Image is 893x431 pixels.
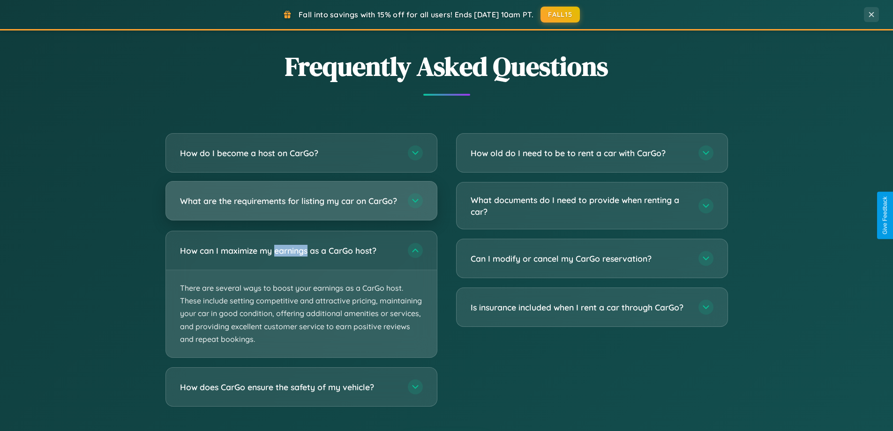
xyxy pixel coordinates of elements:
[471,302,689,313] h3: Is insurance included when I rent a car through CarGo?
[471,253,689,265] h3: Can I modify or cancel my CarGo reservation?
[299,10,533,19] span: Fall into savings with 15% off for all users! Ends [DATE] 10am PT.
[882,197,888,234] div: Give Feedback
[540,7,580,23] button: FALL15
[471,147,689,159] h3: How old do I need to be to rent a car with CarGo?
[180,245,398,257] h3: How can I maximize my earnings as a CarGo host?
[165,48,728,84] h2: Frequently Asked Questions
[180,381,398,393] h3: How does CarGo ensure the safety of my vehicle?
[180,147,398,159] h3: How do I become a host on CarGo?
[166,270,437,357] p: There are several ways to boost your earnings as a CarGo host. These include setting competitive ...
[180,195,398,207] h3: What are the requirements for listing my car on CarGo?
[471,194,689,217] h3: What documents do I need to provide when renting a car?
